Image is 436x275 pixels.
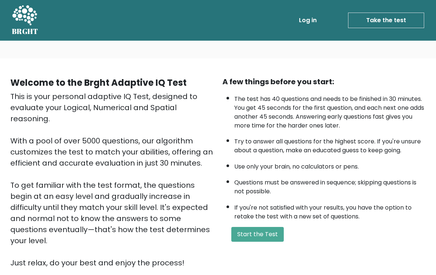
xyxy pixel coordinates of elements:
[234,159,426,171] li: Use only your brain, no calculators or pens.
[348,13,424,28] a: Take the test
[12,3,38,38] a: BRGHT
[234,174,426,196] li: Questions must be answered in sequence; skipping questions is not possible.
[222,76,426,87] div: A few things before you start:
[234,91,426,130] li: The test has 40 questions and needs to be finished in 30 minutes. You get 45 seconds for the firs...
[234,200,426,221] li: If you're not satisfied with your results, you have the option to retake the test with a new set ...
[296,13,320,28] a: Log in
[10,77,187,89] b: Welcome to the Brght Adaptive IQ Test
[12,27,38,36] h5: BRGHT
[10,91,214,268] div: This is your personal adaptive IQ Test, designed to evaluate your Logical, Numerical and Spatial ...
[231,227,284,242] button: Start the Test
[234,133,426,155] li: Try to answer all questions for the highest score. If you're unsure about a question, make an edu...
